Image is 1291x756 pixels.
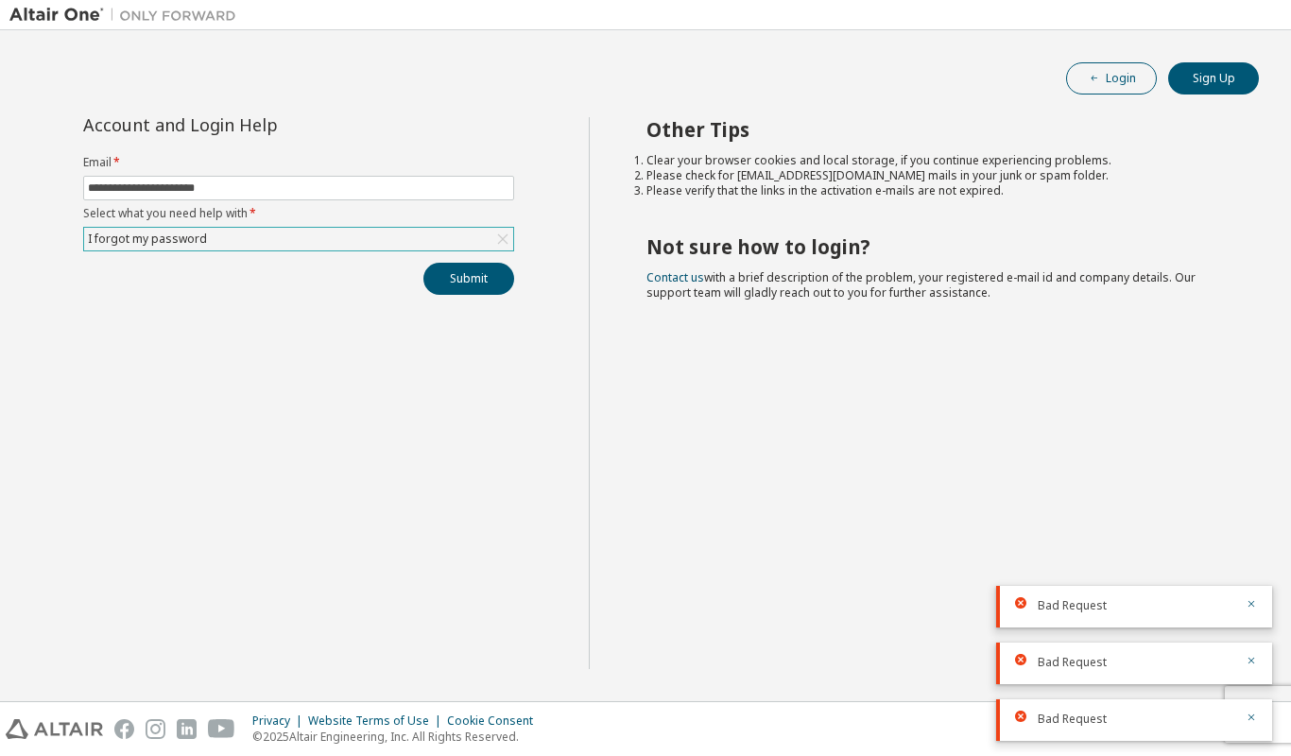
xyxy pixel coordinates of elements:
li: Clear your browser cookies and local storage, if you continue experiencing problems. [646,153,1226,168]
span: Bad Request [1038,655,1107,670]
div: I forgot my password [84,228,513,250]
div: Cookie Consent [447,713,544,729]
label: Email [83,155,514,170]
label: Select what you need help with [83,206,514,221]
li: Please verify that the links in the activation e-mails are not expired. [646,183,1226,198]
p: © 2025 Altair Engineering, Inc. All Rights Reserved. [252,729,544,745]
img: linkedin.svg [177,719,197,739]
img: youtube.svg [208,719,235,739]
span: with a brief description of the problem, your registered e-mail id and company details. Our suppo... [646,269,1196,301]
button: Submit [423,263,514,295]
h2: Other Tips [646,117,1226,142]
a: Contact us [646,269,704,285]
div: Privacy [252,713,308,729]
h2: Not sure how to login? [646,234,1226,259]
div: I forgot my password [85,229,210,249]
img: instagram.svg [146,719,165,739]
img: Altair One [9,6,246,25]
div: Website Terms of Use [308,713,447,729]
button: Sign Up [1168,62,1259,94]
span: Bad Request [1038,712,1107,727]
span: Bad Request [1038,598,1107,613]
img: altair_logo.svg [6,719,103,739]
div: Account and Login Help [83,117,428,132]
img: facebook.svg [114,719,134,739]
button: Login [1066,62,1157,94]
li: Please check for [EMAIL_ADDRESS][DOMAIN_NAME] mails in your junk or spam folder. [646,168,1226,183]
